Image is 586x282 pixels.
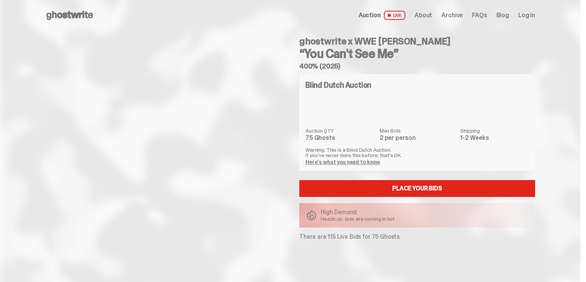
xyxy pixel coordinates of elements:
[441,12,463,18] a: Archive
[460,128,529,133] dt: Shipping
[305,159,380,166] a: Here's what you need to know
[321,209,395,215] p: High Demand
[305,81,371,89] h4: Blind Dutch Auction
[518,12,535,18] a: Log in
[460,135,529,141] dd: 1-2 Weeks
[472,12,487,18] a: FAQs
[305,147,529,158] p: Warning: This is a Blind Dutch Auction. If you’ve never done this before, that’s OK.
[321,216,395,221] p: Heads up: bids are coming in hot
[299,37,535,46] h4: ghostwrite x WWE [PERSON_NAME]
[359,12,381,18] span: Auction
[384,11,406,20] span: LIVE
[415,12,432,18] a: About
[305,128,375,133] dt: Auction QTY
[305,135,375,141] dd: 75 Ghosts
[496,12,509,18] a: Blog
[359,11,405,20] a: Auction LIVE
[299,234,535,240] p: There are 115 Live Bids for 75 Ghosts.
[299,48,535,60] h3: “You Can't See Me”
[380,135,455,141] dd: 2 per person
[299,180,535,197] a: Place your Bids
[299,63,535,70] h5: 400% (2025)
[380,128,455,133] dt: Max Bids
